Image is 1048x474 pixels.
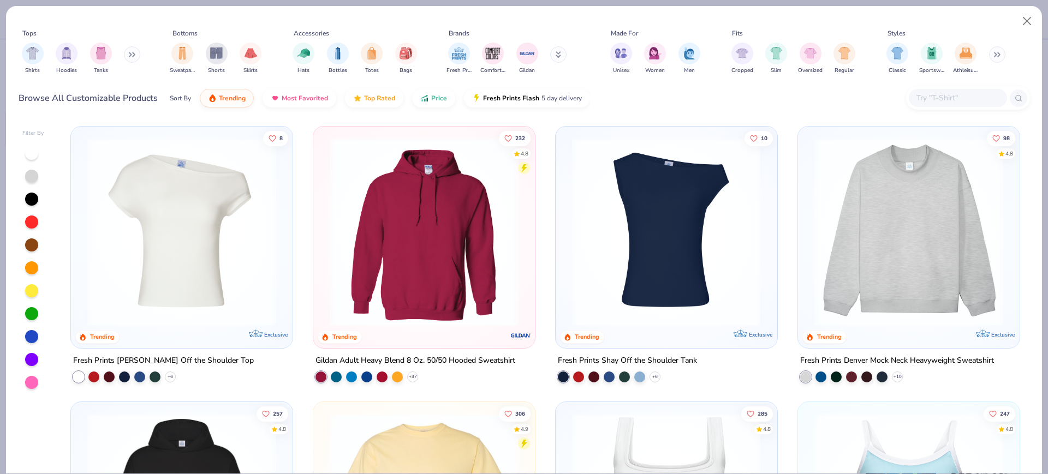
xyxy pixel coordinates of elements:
img: 5716b33b-ee27-473a-ad8a-9b8687048459 [567,137,766,326]
span: Trending [219,94,246,103]
button: filter button [480,43,505,75]
img: Hats Image [297,47,310,59]
span: Men [684,67,695,75]
span: Most Favorited [282,94,328,103]
button: Fresh Prints Flash5 day delivery [464,89,590,107]
img: Fresh Prints Image [451,45,467,62]
div: Fresh Prints Shay Off the Shoulder Tank [558,354,697,368]
span: + 37 [409,374,417,380]
img: Gildan logo [510,325,532,346]
img: Bags Image [400,47,412,59]
span: 10 [761,135,767,141]
button: Like [745,130,773,146]
img: Sweatpants Image [176,47,188,59]
span: Bottles [329,67,347,75]
button: filter button [327,43,349,75]
span: Shirts [25,67,40,75]
span: 98 [1003,135,1010,141]
div: filter for Bags [395,43,417,75]
div: filter for Classic [886,43,908,75]
button: filter button [833,43,855,75]
span: + 6 [652,374,658,380]
img: Tanks Image [95,47,107,59]
img: Gildan Image [519,45,535,62]
span: Price [431,94,447,103]
span: Oversized [798,67,823,75]
div: Accessories [294,28,329,38]
button: filter button [765,43,787,75]
img: Slim Image [770,47,782,59]
div: filter for Bottles [327,43,349,75]
img: Totes Image [366,47,378,59]
button: Like [741,406,773,421]
img: Sportswear Image [926,47,938,59]
button: Like [987,130,1015,146]
span: 5 day delivery [541,92,582,105]
button: filter button [395,43,417,75]
span: Comfort Colors [480,67,505,75]
span: Sweatpants [170,67,195,75]
img: Athleisure Image [960,47,972,59]
div: 4.9 [521,425,528,433]
button: filter button [22,43,44,75]
img: 01756b78-01f6-4cc6-8d8a-3c30c1a0c8ac [324,137,524,326]
span: 285 [758,411,767,416]
img: f5d85501-0dbb-4ee4-b115-c08fa3845d83 [809,137,1009,326]
div: Gildan Adult Heavy Blend 8 Oz. 50/50 Hooded Sweatshirt [315,354,515,368]
img: Skirts Image [245,47,257,59]
span: Hoodies [56,67,77,75]
button: Most Favorited [263,89,336,107]
span: 257 [273,411,283,416]
img: a1c94bf0-cbc2-4c5c-96ec-cab3b8502a7f [82,137,282,326]
div: filter for Cropped [731,43,753,75]
button: filter button [678,43,700,75]
button: filter button [56,43,78,75]
div: Filter By [22,129,44,137]
div: filter for Men [678,43,700,75]
span: Top Rated [364,94,395,103]
div: filter for Hats [293,43,314,75]
span: Exclusive [991,331,1014,338]
div: filter for Totes [361,43,383,75]
div: filter for Oversized [798,43,823,75]
div: 4.8 [521,149,528,158]
img: Hoodies Image [61,47,73,59]
div: filter for Sportswear [919,43,944,75]
button: Close [1017,11,1038,32]
div: Brands [449,28,469,38]
img: Women Image [649,47,662,59]
span: Exclusive [264,331,288,338]
button: filter button [516,43,538,75]
span: Sportswear [919,67,944,75]
span: + 6 [168,374,173,380]
div: Styles [888,28,906,38]
span: 8 [280,135,283,141]
button: filter button [953,43,978,75]
button: filter button [919,43,944,75]
span: Cropped [731,67,753,75]
div: Made For [611,28,638,38]
button: Like [499,406,531,421]
div: filter for Gildan [516,43,538,75]
span: 247 [1000,411,1010,416]
button: filter button [644,43,666,75]
button: Like [984,406,1015,421]
span: Classic [889,67,906,75]
div: filter for Shirts [22,43,44,75]
input: Try "T-Shirt" [915,92,999,104]
span: 306 [515,411,525,416]
button: filter button [170,43,195,75]
div: Browse All Customizable Products [19,92,158,105]
img: trending.gif [208,94,217,103]
img: TopRated.gif [353,94,362,103]
img: most_fav.gif [271,94,279,103]
div: filter for Unisex [610,43,632,75]
button: filter button [731,43,753,75]
div: 4.8 [279,425,287,433]
div: filter for Tanks [90,43,112,75]
div: filter for Shorts [206,43,228,75]
span: Hats [297,67,309,75]
button: filter button [90,43,112,75]
button: Price [412,89,455,107]
span: Athleisure [953,67,978,75]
